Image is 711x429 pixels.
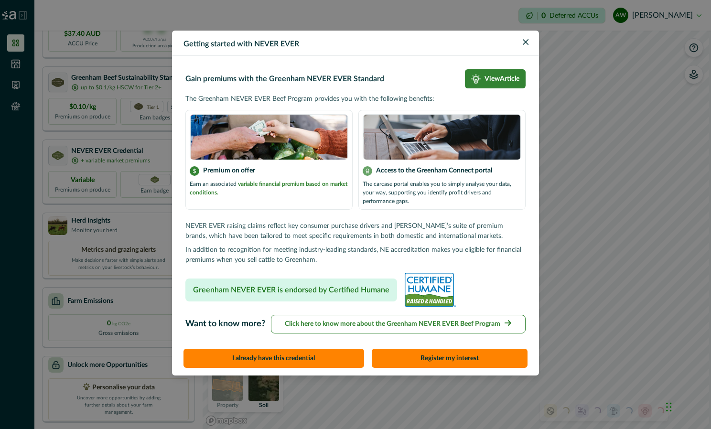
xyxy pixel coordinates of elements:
button: I already have this credential [183,349,364,368]
p: Click here to know more about the Greenham NEVER EVER Beef Program [285,319,500,329]
a: light-bulb-iconViewArticle [465,69,526,88]
img: certification logo [363,114,521,160]
button: Close [518,34,533,50]
p: Greenham NEVER EVER is endorsed by Certified Humane [193,284,389,296]
img: light-bulb-icon [471,74,481,84]
header: Getting started with NEVER EVER [172,31,539,56]
p: Gain premiums with the Greenham NEVER EVER Standard [185,73,384,85]
p: View Article [485,75,519,83]
p: NEVER EVER raising claims reflect key consumer purchase drivers and [PERSON_NAME]’s suite of prem... [185,221,526,241]
p: Premium on offer [203,166,255,176]
p: Access to the Greenham Connect portal [376,166,492,176]
button: Register my interest [372,349,528,368]
span: variable financial premium based on market conditions. [190,181,347,195]
img: certification logo [190,114,348,160]
p: In addition to recognition for meeting industry-leading standards, NE accreditation makes you eli... [185,245,526,265]
iframe: Chat Widget [663,383,711,429]
img: certified_humane_never_ever-293e6c0d.jpg [405,273,456,307]
p: Earn an associated [190,180,348,197]
button: Click here to know more about the Greenham NEVER EVER Beef Program [271,315,526,333]
p: The Greenham NEVER EVER Beef Program provides you with the following benefits: [185,94,526,104]
p: The carcase portal enables you to simply analyse your data, your way, supporting you identify pro... [363,180,521,205]
div: Drag [666,393,672,421]
p: Want to know more? [185,318,265,331]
